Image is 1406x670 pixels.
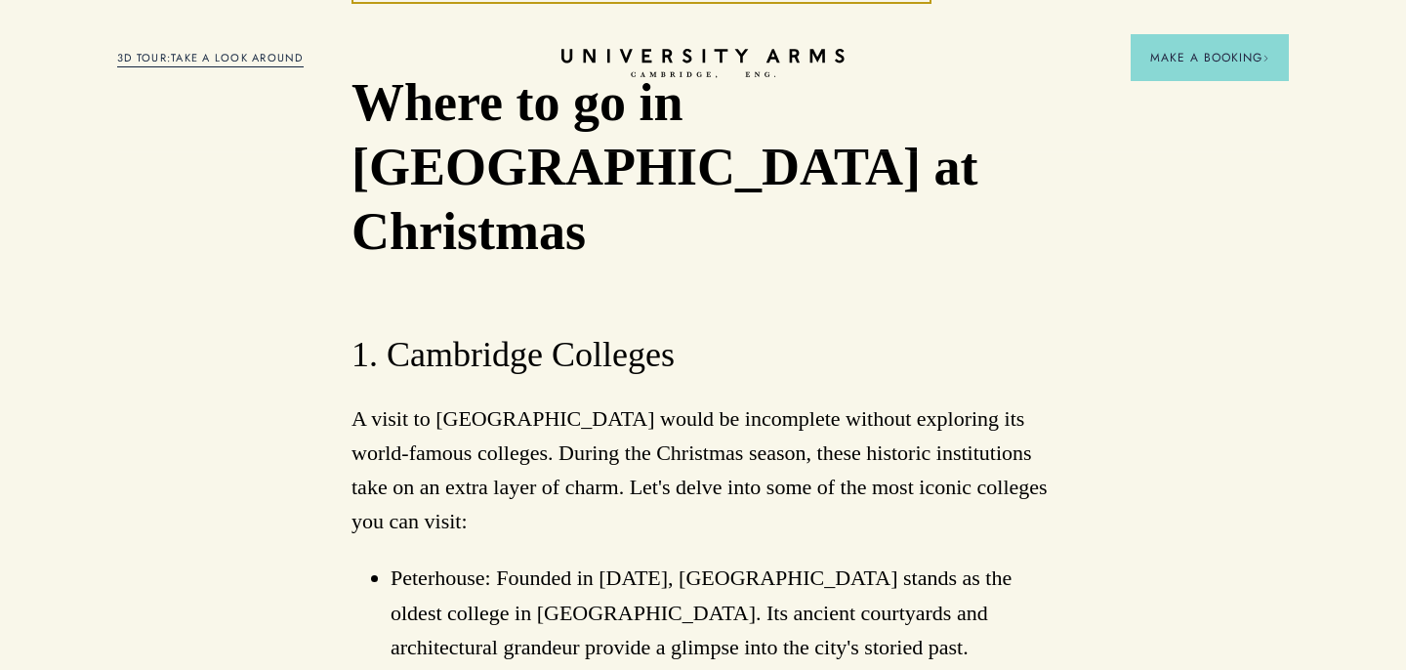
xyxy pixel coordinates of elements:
[1131,34,1289,81] button: Make a BookingArrow icon
[1150,49,1269,66] span: Make a Booking
[351,401,1054,539] p: A visit to [GEOGRAPHIC_DATA] would be incomplete without exploring its world-famous colleges. Dur...
[1262,55,1269,62] img: Arrow icon
[561,49,845,79] a: Home
[351,73,977,261] strong: Where to go in [GEOGRAPHIC_DATA] at Christmas
[351,332,1054,379] h3: 1. Cambridge Colleges
[117,50,304,67] a: 3D TOUR:TAKE A LOOK AROUND
[391,561,1054,664] li: : Founded in [DATE], [GEOGRAPHIC_DATA] stands as the oldest college in [GEOGRAPHIC_DATA]. Its anc...
[391,565,485,590] span: Peterhouse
